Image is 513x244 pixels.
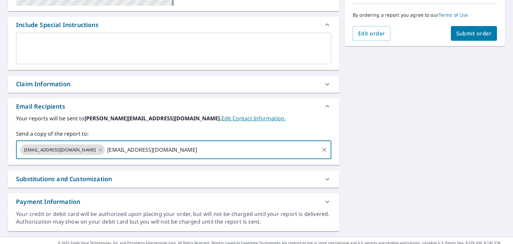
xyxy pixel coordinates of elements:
[353,12,497,18] p: By ordering a report you agree to our
[16,102,65,111] div: Email Recipients
[358,30,385,37] span: Edit order
[8,170,339,188] div: Substitutions and Customization
[16,20,99,29] div: Include Special Instructions
[16,210,331,226] div: Your credit or debit card will be authorized upon placing your order, but will not be charged unt...
[20,147,100,153] span: [EMAIL_ADDRESS][DOMAIN_NAME]
[320,145,329,154] button: Clear
[84,115,221,122] b: [PERSON_NAME][EMAIL_ADDRESS][DOMAIN_NAME].
[16,80,70,89] div: Claim Information
[16,197,80,206] div: Payment Information
[16,174,112,184] div: Substitutions and Customization
[456,30,492,37] span: Submit order
[353,26,390,41] button: Edit order
[16,130,331,138] label: Send a copy of the report to:
[8,76,339,93] div: Claim Information
[20,144,105,155] div: [EMAIL_ADDRESS][DOMAIN_NAME]
[439,12,468,18] a: Terms of Use
[221,115,286,122] a: EditContactInfo
[8,17,339,33] div: Include Special Instructions
[8,98,339,114] div: Email Recipients
[16,114,331,122] label: Your reports will be sent to
[8,193,339,210] div: Payment Information
[451,26,497,41] button: Submit order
